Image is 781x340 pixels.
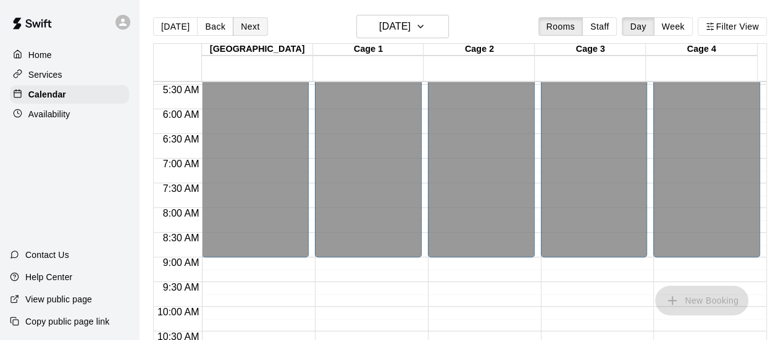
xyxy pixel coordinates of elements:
button: [DATE] [153,17,198,36]
span: 10:00 AM [154,307,203,317]
span: 6:30 AM [160,134,203,144]
button: Filter View [698,17,767,36]
p: Availability [28,108,70,120]
button: [DATE] [356,15,449,38]
p: Contact Us [25,249,69,261]
p: Copy public page link [25,315,109,328]
div: Cage 2 [424,44,535,56]
a: Availability [10,105,129,123]
span: 8:00 AM [160,208,203,218]
span: 6:00 AM [160,109,203,120]
div: Cage 1 [313,44,424,56]
h6: [DATE] [379,18,411,35]
button: Next [233,17,267,36]
span: 7:30 AM [160,183,203,194]
button: Week [654,17,693,36]
button: Back [197,17,233,36]
button: Rooms [538,17,583,36]
button: Day [622,17,654,36]
p: Services [28,68,62,81]
span: 5:30 AM [160,85,203,95]
p: Help Center [25,271,72,283]
p: Calendar [28,88,66,101]
div: [GEOGRAPHIC_DATA] [202,44,313,56]
a: Services [10,65,129,84]
span: 8:30 AM [160,233,203,243]
div: Cage 3 [535,44,646,56]
span: 7:00 AM [160,159,203,169]
p: Home [28,49,52,61]
p: View public page [25,293,92,305]
span: You don't have the permission to add bookings [655,294,748,305]
a: Calendar [10,85,129,104]
a: Home [10,46,129,64]
span: 9:30 AM [160,282,203,292]
div: Cage 4 [646,44,757,56]
button: Staff [582,17,617,36]
span: 9:00 AM [160,257,203,268]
